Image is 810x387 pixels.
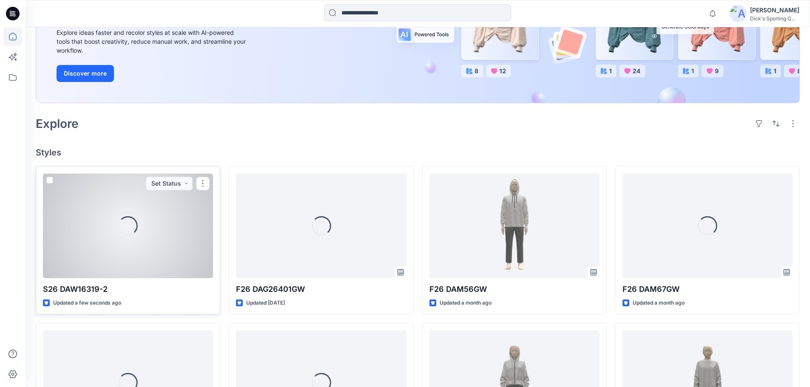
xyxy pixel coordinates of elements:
[429,283,600,295] p: F26 DAM56GW
[236,283,406,295] p: F26 DAG26401GW
[246,299,285,308] p: Updated [DATE]
[750,5,799,15] div: [PERSON_NAME]
[750,15,799,22] div: Dick's Sporting G...
[730,5,747,22] img: avatar
[57,65,114,82] button: Discover more
[57,28,248,55] div: Explore ideas faster and recolor styles at scale with AI-powered tools that boost creativity, red...
[43,283,213,295] p: S26 DAW16319-2
[36,117,79,130] h2: Explore
[633,299,685,308] p: Updated a month ago
[36,147,800,158] h4: Styles
[429,173,600,278] a: F26 DAM56GW
[53,299,121,308] p: Updated a few seconds ago
[622,283,793,295] p: F26 DAM67GW
[440,299,492,308] p: Updated a month ago
[57,65,248,82] a: Discover more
